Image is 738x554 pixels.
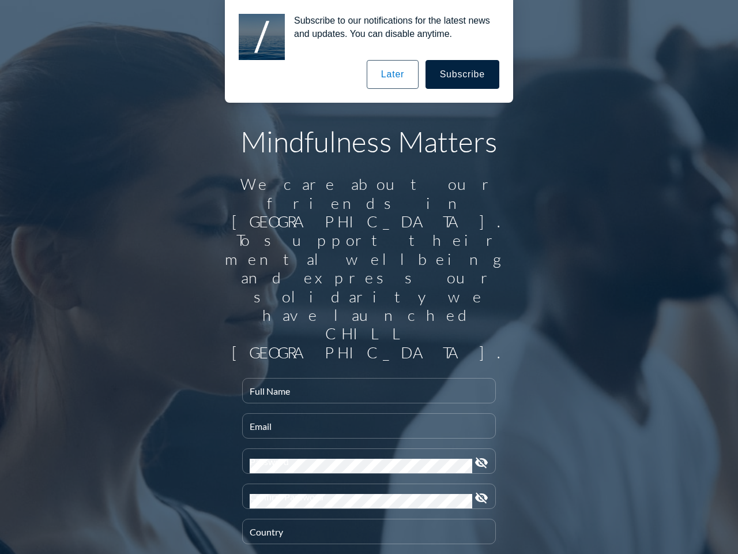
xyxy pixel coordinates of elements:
[219,175,519,362] div: We care about our friends in [GEOGRAPHIC_DATA]. To support their mental wellbeing and express our...
[250,529,488,544] input: Country
[475,456,488,470] i: visibility_off
[250,388,488,403] input: Full Name
[426,60,499,89] button: Subscribe
[219,124,519,159] h1: Mindfulness Matters
[367,60,419,89] button: Later
[285,14,499,40] div: Subscribe to our notifications for the latest news and updates. You can disable anytime.
[250,424,488,438] input: Email
[250,459,472,473] input: Password
[239,14,285,60] img: notification icon
[475,491,488,505] i: visibility_off
[250,494,472,508] input: Confirm Password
